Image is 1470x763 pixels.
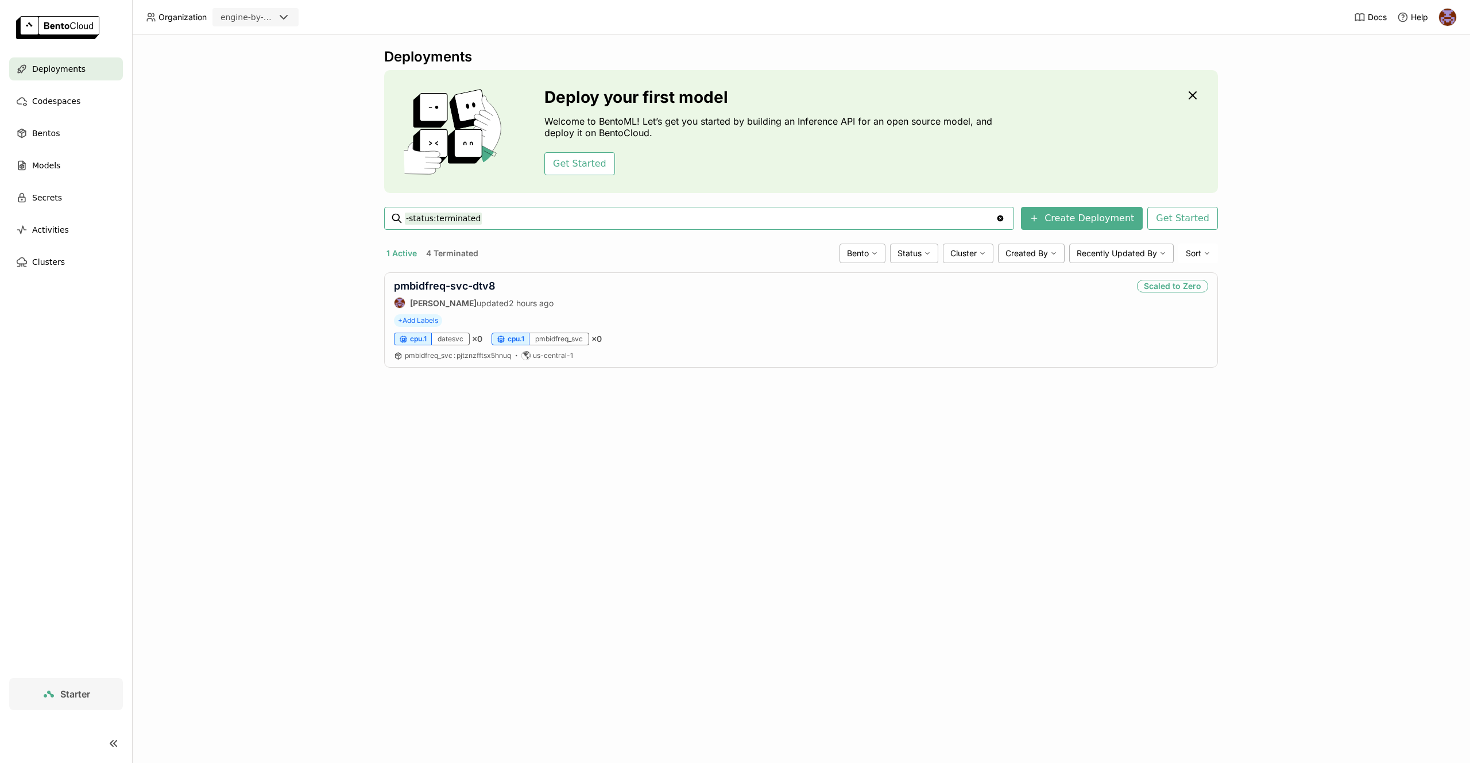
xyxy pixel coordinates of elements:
a: Starter [9,678,123,710]
span: Codespaces [32,94,80,108]
div: updated [394,297,554,309]
div: pmbidfreq_svc [529,333,589,345]
button: 1 Active [384,246,419,261]
a: pmbidfreq_svc:pjtznzfftsx5hnuq [405,351,511,360]
strong: [PERSON_NAME] [410,298,477,308]
img: cover onboarding [393,88,517,175]
span: Models [32,159,60,172]
button: Get Started [1147,207,1218,230]
svg: Clear value [996,214,1005,223]
span: +Add Labels [394,314,442,327]
span: Activities [32,223,69,237]
input: Selected engine-by-moneylion. [276,12,277,24]
div: Scaled to Zero [1137,280,1208,292]
span: Cluster [950,248,977,259]
span: Starter [60,688,90,700]
span: Clusters [32,255,65,269]
img: logo [16,16,99,39]
span: Bento [847,248,869,259]
a: Deployments [9,57,123,80]
div: Status [890,244,938,263]
a: pmbidfreq-svc-dtv8 [394,280,496,292]
a: Docs [1354,11,1387,23]
div: Deployments [384,48,1218,65]
span: Created By [1005,248,1048,259]
button: Create Deployment [1021,207,1143,230]
span: × 0 [591,334,602,344]
span: Docs [1368,12,1387,22]
a: Secrets [9,186,123,209]
span: us-central-1 [533,351,573,360]
span: Recently Updated By [1077,248,1157,259]
div: Cluster [943,244,993,263]
a: Clusters [9,251,123,273]
span: Deployments [32,62,86,76]
a: Bentos [9,122,123,145]
div: Help [1397,11,1428,23]
span: cpu.1 [508,334,524,344]
button: Get Started [544,152,615,175]
span: Status [898,248,922,259]
span: Organization [158,12,207,22]
div: engine-by-moneylion [220,11,274,23]
h3: Deploy your first model [544,88,998,106]
a: Activities [9,218,123,241]
div: datesvc [432,333,470,345]
p: Welcome to BentoML! Let’s get you started by building an Inference API for an open source model, ... [544,115,998,138]
span: 2 hours ago [509,298,554,308]
span: pmbidfreq_svc pjtznzfftsx5hnuq [405,351,511,360]
a: Models [9,154,123,177]
span: cpu.1 [410,334,427,344]
div: Created By [998,244,1065,263]
div: Recently Updated By [1069,244,1174,263]
span: Bentos [32,126,60,140]
span: Sort [1186,248,1201,259]
span: × 0 [472,334,482,344]
img: Martin Fejka [394,298,405,308]
span: : [454,351,455,360]
span: Help [1411,12,1428,22]
img: Martin Fejka [1439,9,1456,26]
div: Bento [840,244,885,263]
div: Sort [1178,244,1218,263]
input: Search [405,209,996,228]
a: Codespaces [9,90,123,113]
span: Secrets [32,191,62,205]
button: 4 Terminated [424,246,481,261]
